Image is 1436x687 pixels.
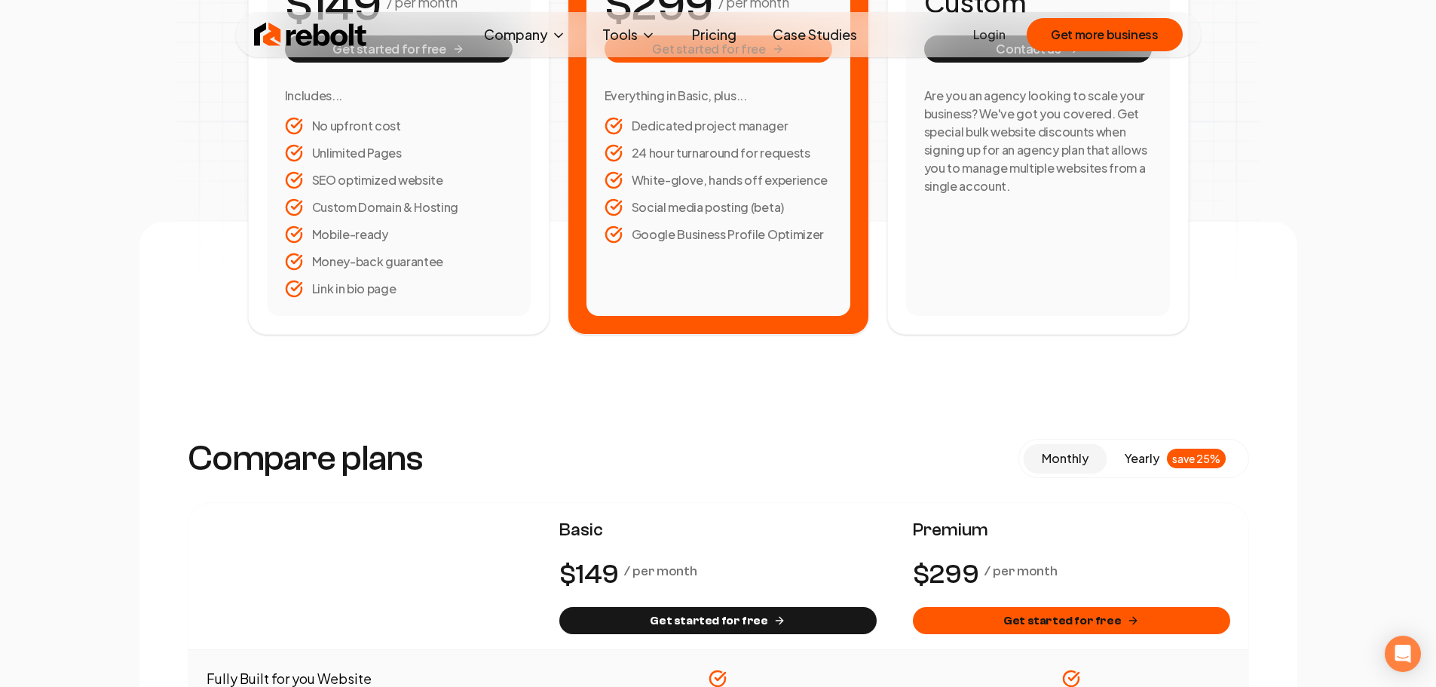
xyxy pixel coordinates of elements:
span: Chrome Web Store [8,58,47,98]
div: Bing [211,35,265,48]
span: Wikipedia [8,102,58,115]
div: YouTube [61,102,106,115]
div: Google [61,28,106,41]
div: All + Images [109,41,208,55]
div: last.fm [109,102,208,115]
h3: Everything in Basic, plus... [605,87,832,105]
li: White-glove, hands off experience [605,171,832,189]
span: monthly [1042,450,1088,466]
button: Add New Search Engine [30,21,42,26]
button: Peek [6,21,18,26]
p: / per month [624,561,697,582]
div: Open Intercom Messenger [1385,636,1421,672]
p: / per month [984,561,1058,582]
div: Deezer [211,102,265,115]
a: Login [973,26,1006,44]
span: YouTube [61,102,105,115]
span: Bing [211,35,234,48]
button: Close [54,21,66,26]
h3: Includes... [285,87,513,105]
li: Mobile-ready [285,225,513,244]
li: Google Business Profile Optimizer [605,225,832,244]
li: 24 hour turnaround for requests [605,144,832,162]
div: Images [61,41,106,55]
li: Custom Domain & Hosting [285,198,513,216]
div: Wiktionary [211,72,265,85]
button: Search [113,14,125,18]
span: Premium [913,518,1230,542]
span: Google [8,28,44,41]
li: Link in bio page [285,280,513,298]
number-flow-react: $149 [559,554,618,595]
div: Google Translate [61,65,106,92]
button: Create More Cells [18,21,30,26]
span: yearly [1125,449,1159,468]
span: Google Translate [61,65,106,91]
span: Deezer [211,102,245,115]
li: SEO optimized website [285,171,513,189]
button: Get started for free [913,607,1230,634]
h3: Are you an agency looking to scale your business? We've got you covered. Get special bulk website... [924,87,1152,195]
number-flow-react: $299 [913,554,978,595]
li: Unlimited Pages [285,144,513,162]
div: Google, Google [109,28,208,41]
button: monthly [1024,444,1107,473]
span: Google [109,28,144,41]
h3: Compare plans [188,440,424,477]
li: Social media posting (beta) [605,198,832,216]
img: Rebolt Logo [254,20,367,50]
span: Google [61,28,96,41]
li: No upfront cost [285,117,513,135]
button: Get started for free [559,607,877,634]
span: Wiktionary [211,72,265,84]
span: , Google [144,28,185,41]
div: Google [8,28,58,41]
button: Options [42,21,54,26]
button: Company [472,20,578,50]
button: yearlysave 25% [1107,444,1244,473]
span: [DOMAIN_NAME] [109,102,208,115]
a: Case Studies [761,20,869,50]
button: Get more business [1027,18,1182,51]
div: save 25% [1167,449,1226,468]
span: Basic [559,518,877,542]
a: Pricing [680,20,749,50]
button: Tools [590,20,668,50]
div: All [8,41,58,55]
div: Chrome Web Store [8,58,58,99]
li: Dedicated project manager [605,117,832,135]
div: Urban Вictionary [109,72,208,85]
li: Money-back guarantee [285,253,513,271]
span: Urban Вictionary [109,72,193,84]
